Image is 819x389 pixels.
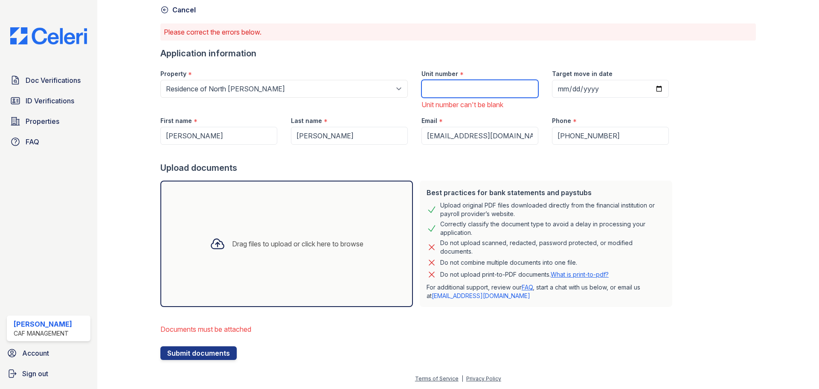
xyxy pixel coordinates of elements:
img: CE_Logo_Blue-a8612792a0a2168367f1c8372b55b34899dd931a85d93a1a3d3e32e68fde9ad4.png [3,27,94,44]
a: Properties [7,113,90,130]
a: What is print-to-pdf? [551,271,609,278]
label: Unit number [421,70,458,78]
p: Do not upload print-to-PDF documents. [440,270,609,279]
div: Application information [160,47,676,59]
a: FAQ [522,284,533,291]
div: CAF Management [14,329,72,338]
button: Submit documents [160,346,237,360]
a: ID Verifications [7,92,90,109]
span: Properties [26,116,59,126]
div: Upload documents [160,162,676,174]
div: Best practices for bank statements and paystubs [427,187,665,198]
a: Privacy Policy [466,375,501,382]
span: Account [22,348,49,358]
div: [PERSON_NAME] [14,319,72,329]
a: [EMAIL_ADDRESS][DOMAIN_NAME] [432,292,530,299]
label: Target move in date [552,70,613,78]
div: Do not upload scanned, redacted, password protected, or modified documents. [440,239,665,256]
p: Please correct the errors below. [164,27,752,37]
label: Phone [552,117,571,125]
span: ID Verifications [26,96,74,106]
span: Doc Verifications [26,75,81,85]
div: Unit number can't be blank [421,99,538,110]
label: Last name [291,117,322,125]
div: | [462,375,463,382]
label: First name [160,117,192,125]
a: Doc Verifications [7,72,90,89]
div: Drag files to upload or click here to browse [232,239,363,249]
a: Cancel [160,5,196,15]
a: Sign out [3,365,94,382]
a: FAQ [7,133,90,150]
label: Property [160,70,186,78]
a: Terms of Service [415,375,459,382]
span: Sign out [22,369,48,379]
p: For additional support, review our , start a chat with us below, or email us at [427,283,665,300]
span: FAQ [26,137,39,147]
div: Do not combine multiple documents into one file. [440,257,577,268]
div: Upload original PDF files downloaded directly from the financial institution or payroll provider’... [440,201,665,218]
a: Account [3,345,94,362]
label: Email [421,117,437,125]
li: Documents must be attached [160,321,676,338]
div: Correctly classify the document type to avoid a delay in processing your application. [440,220,665,237]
